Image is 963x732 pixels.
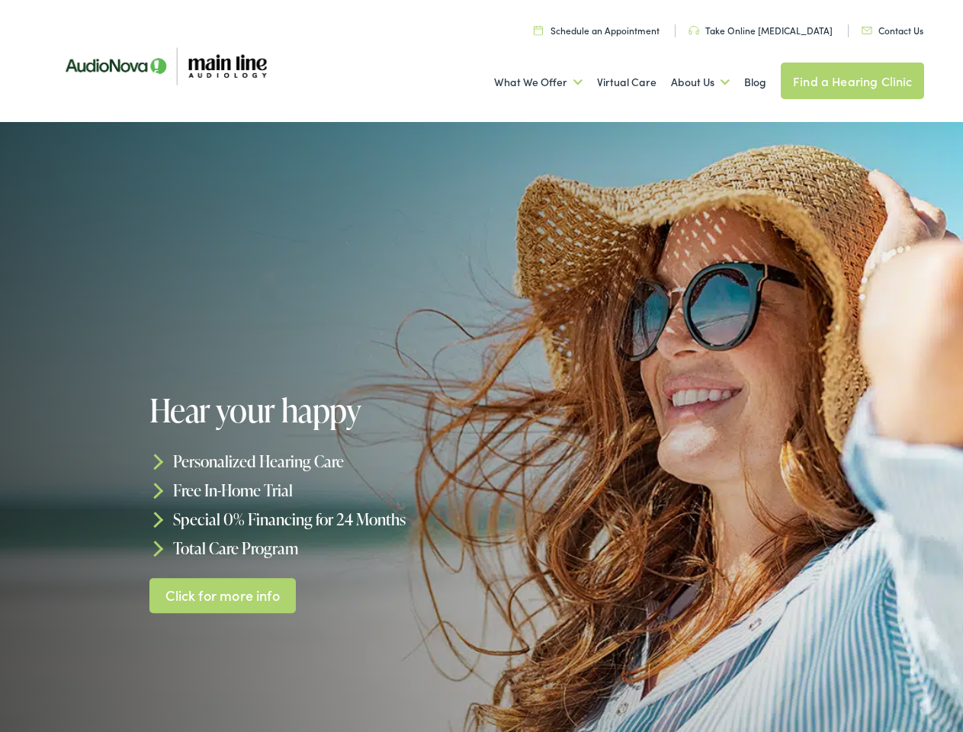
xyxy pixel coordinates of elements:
[149,393,486,428] h1: Hear your happy
[862,27,872,34] img: utility icon
[689,26,699,35] img: utility icon
[149,534,486,563] li: Total Care Program
[149,447,486,476] li: Personalized Hearing Care
[149,578,297,614] a: Click for more info
[744,54,766,111] a: Blog
[149,476,486,505] li: Free In-Home Trial
[494,54,583,111] a: What We Offer
[534,25,543,35] img: utility icon
[781,63,924,99] a: Find a Hearing Clinic
[597,54,656,111] a: Virtual Care
[671,54,730,111] a: About Us
[534,24,660,37] a: Schedule an Appointment
[862,24,923,37] a: Contact Us
[689,24,833,37] a: Take Online [MEDICAL_DATA]
[149,505,486,534] li: Special 0% Financing for 24 Months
